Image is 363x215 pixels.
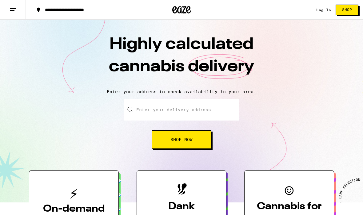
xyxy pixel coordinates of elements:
[336,5,358,15] button: Shop
[74,33,289,84] h1: Highly calculated cannabis delivery
[152,130,211,149] button: Shop Now
[316,8,331,12] a: Log In
[6,89,357,94] p: Enter your address to check availability in your area.
[170,137,193,142] span: Shop Now
[124,99,239,121] input: Enter your delivery address
[331,5,363,15] a: Shop
[342,8,352,12] span: Shop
